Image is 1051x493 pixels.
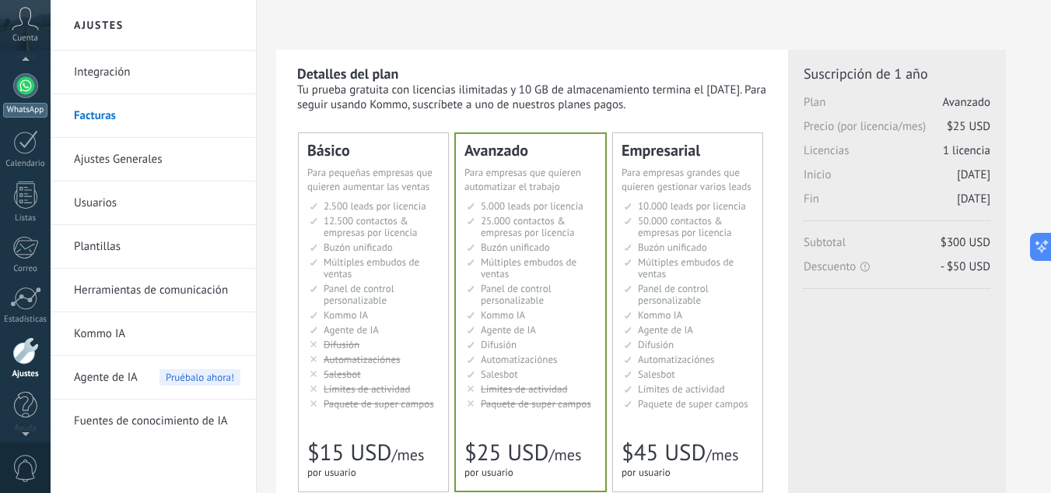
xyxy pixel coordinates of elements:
span: Precio (por licencia/mes) [804,119,990,143]
div: Básico [307,143,440,158]
span: Pruébalo ahora! [159,369,240,386]
span: Inicio [804,167,990,192]
li: Facturas [51,94,256,138]
a: Agente de IA Pruébalo ahora! [74,356,240,400]
span: Plan [804,95,990,119]
span: Múltiples embudos de ventas [324,255,419,280]
li: Ajustes Generales [51,138,256,181]
span: Cuenta [12,33,38,44]
li: Plantillas [51,225,256,269]
a: Integración [74,51,240,94]
div: Empresarial [622,143,754,158]
span: Suscripción de 1 año [804,65,990,83]
span: Automatizaciónes [638,353,715,366]
a: Ajustes Generales [74,138,240,181]
span: Buzón unificado [324,241,393,254]
span: Panel de control personalizable [324,282,394,307]
span: Agente de IA [324,323,379,336]
li: Herramientas de comunicación [51,269,256,312]
span: $25 USD [464,438,548,467]
li: Usuarios [51,181,256,225]
span: Fin [804,192,990,216]
span: - $50 USD [941,259,990,274]
span: Agente de IA [74,356,138,400]
span: Salesbot [638,368,675,381]
span: Límites de actividad [324,382,411,396]
b: Detalles del plan [297,65,398,83]
span: Licencias [804,143,990,167]
span: Panel de control personalizable [481,282,552,307]
li: Fuentes de conocimiento de IA [51,400,256,442]
a: Facturas [74,94,240,138]
span: Difusión [324,338,359,351]
span: Panel de control personalizable [638,282,709,307]
span: 10.000 leads por licencia [638,199,746,213]
div: Avanzado [464,143,597,158]
span: Difusión [638,338,674,351]
span: Subtotal [804,235,990,259]
span: $45 USD [622,438,706,467]
span: Agente de IA [481,323,536,336]
span: Difusión [481,338,517,351]
span: Kommo IA [481,308,525,322]
div: Calendario [3,159,48,169]
span: $25 USD [947,119,990,134]
span: 2.500 leads por licencia [324,199,426,213]
li: Kommo IA [51,312,256,356]
a: Fuentes de conocimiento de IA [74,400,240,443]
span: Salesbot [481,368,518,381]
span: 1 licencia [943,143,990,158]
span: Automatizaciónes [324,353,401,366]
div: Correo [3,264,48,274]
span: Kommo IA [638,308,682,322]
span: Descuento [804,259,990,274]
span: Avanzado [943,95,990,110]
span: Paquete de super campos [638,397,748,410]
span: Múltiples embudos de ventas [638,255,734,280]
span: Límites de actividad [481,382,568,396]
span: $300 USD [941,235,990,250]
li: Integración [51,51,256,94]
span: por usuario [464,466,513,479]
span: 25.000 contactos & empresas por licencia [481,214,574,239]
span: Kommo IA [324,308,368,322]
span: Paquete de super campos [324,397,434,410]
span: Automatizaciónes [481,353,558,366]
a: Plantillas [74,225,240,269]
span: [DATE] [957,167,990,182]
span: /mes [391,445,424,465]
span: Buzón unificado [481,241,550,254]
div: Tu prueba gratuita con licencias ilimitadas y 10 GB de almacenamiento termina el [DATE]. Para seg... [297,83,769,112]
span: Salesbot [324,368,361,381]
span: por usuario [307,466,356,479]
span: Paquete de super campos [481,397,591,410]
span: /mes [548,445,581,465]
div: Estadísticas [3,315,48,325]
span: [DATE] [957,192,990,206]
li: Agente de IA [51,356,256,400]
span: Límites de actividad [638,382,725,396]
span: Para empresas grandes que quieren gestionar varios leads [622,166,751,193]
span: Múltiples embudos de ventas [481,255,576,280]
div: Ajustes [3,369,48,379]
span: /mes [706,445,738,465]
div: WhatsApp [3,103,47,118]
a: Herramientas de comunicación [74,269,240,312]
span: Para empresas que quieren automatizar el trabajo [464,166,581,193]
span: 50.000 contactos & empresas por licencia [638,214,731,239]
a: Kommo IA [74,312,240,356]
span: Para pequeñas empresas que quieren aumentar las ventas [307,166,433,193]
span: $15 USD [307,438,391,467]
div: Listas [3,213,48,224]
span: por usuario [622,466,671,479]
span: Buzón unificado [638,241,707,254]
a: Usuarios [74,181,240,225]
span: Agente de IA [638,323,693,336]
span: 5.000 leads por licencia [481,199,583,213]
span: 12.500 contactos & empresas por licencia [324,214,417,239]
